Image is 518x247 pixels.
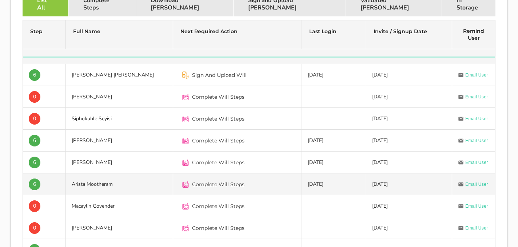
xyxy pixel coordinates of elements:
[465,181,488,188] span: Email User
[33,69,36,81] span: 6
[192,203,244,210] span: Complete Will Steps
[33,157,36,168] span: 6
[372,137,388,144] span: [DATE]
[372,115,388,122] span: [DATE]
[458,71,488,79] a: Email User
[302,130,366,152] td: [DATE]
[465,159,488,166] span: Email User
[309,28,336,35] span: Last Login
[192,137,244,144] span: Complete Will Steps
[372,93,388,100] span: [DATE]
[192,115,244,122] span: Complete Will Steps
[452,20,495,49] th: Remind User
[192,71,247,79] span: Sign And Upload Will
[66,64,173,86] td: [PERSON_NAME] [PERSON_NAME]
[372,224,388,231] span: [DATE]
[458,93,488,101] a: Email User
[33,200,36,212] span: 0
[302,152,366,173] td: [DATE]
[66,217,173,239] td: [PERSON_NAME]
[66,152,173,173] td: [PERSON_NAME]
[465,115,488,122] span: Email User
[66,20,173,49] th: Full Name: Not sorted. Activate to sort ascending.
[66,108,173,130] td: Siphokuhle Seyisi
[458,203,488,210] a: Email User
[73,28,100,35] span: Full Name
[372,71,388,78] span: [DATE]
[23,20,66,49] th: Step: Not sorted. Activate to sort ascending.
[66,86,173,108] td: [PERSON_NAME]
[458,115,488,122] a: Email User
[458,137,488,144] a: Email User
[465,203,488,210] span: Email User
[458,181,488,188] a: Email User
[33,91,36,103] span: 0
[465,93,488,101] span: Email User
[465,224,488,232] span: Email User
[33,179,36,190] span: 6
[30,28,43,35] span: Step
[192,159,244,166] span: Complete Will Steps
[192,224,244,232] span: Complete Will Steps
[372,159,388,166] span: [DATE]
[465,137,488,144] span: Email User
[463,28,484,41] span: Remind User
[33,113,36,125] span: 0
[302,173,366,195] td: [DATE]
[66,173,173,195] td: Arista Mootheram
[372,203,388,209] span: [DATE]
[180,28,238,35] span: Next Required Action
[458,159,488,166] a: Email User
[192,181,244,188] span: Complete Will Steps
[458,224,488,232] a: Email User
[302,64,366,86] td: [DATE]
[192,93,244,101] span: Complete Will Steps
[374,28,427,35] span: Invite / Signup Date
[33,222,36,234] span: 0
[465,71,488,79] span: Email User
[173,20,302,49] th: Next Required Action: Not sorted. Activate to sort ascending.
[302,20,366,49] th: Last Login: Not sorted. Activate to sort ascending.
[66,130,173,152] td: [PERSON_NAME]
[33,135,36,146] span: 6
[366,20,452,49] th: Invite / Signup Date: Not sorted. Activate to sort ascending.
[66,195,173,217] td: Macaylin Govender
[372,181,388,188] span: [DATE]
